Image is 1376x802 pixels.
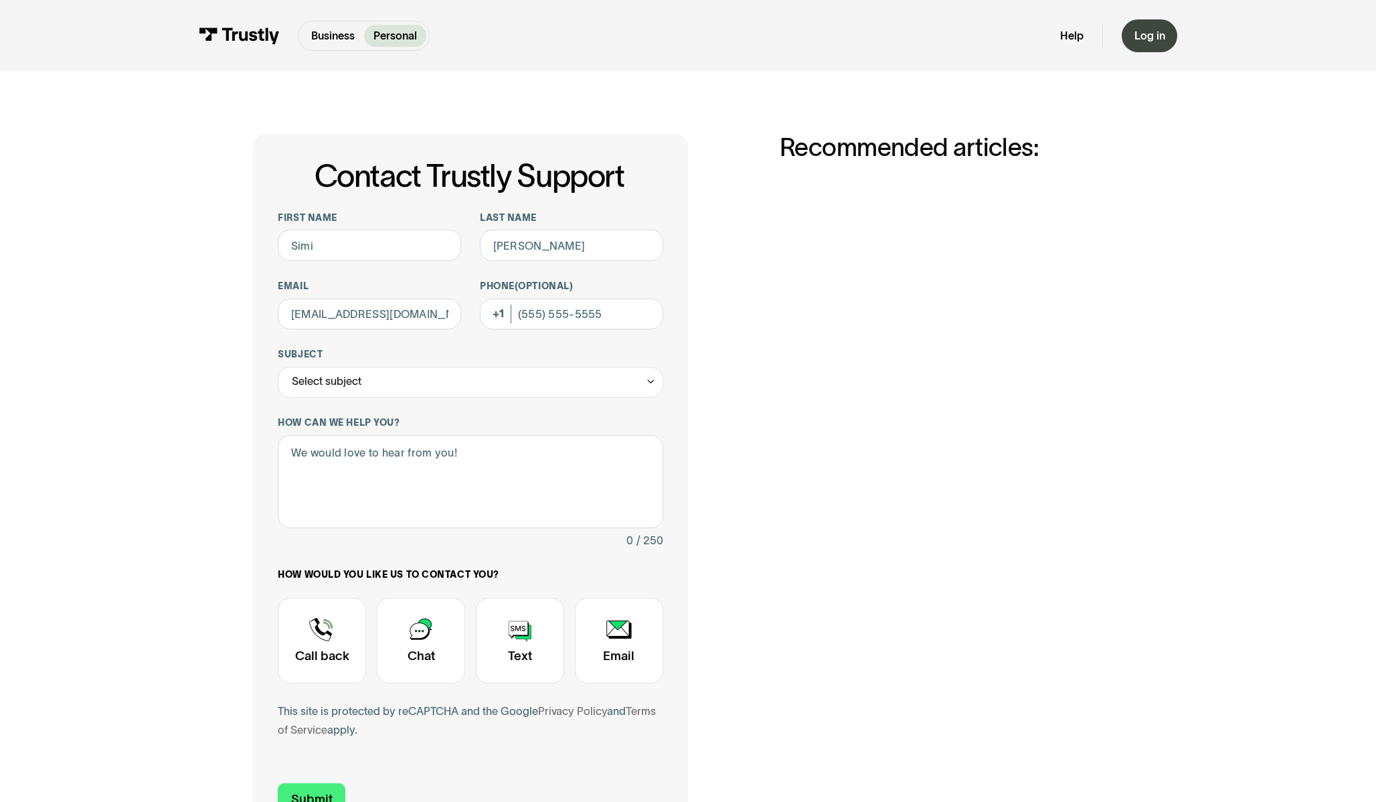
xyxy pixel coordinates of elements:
label: Email [278,280,461,293]
input: Alex [278,230,461,260]
label: Phone [480,280,663,293]
input: alex@mail.com [278,299,461,329]
a: Business [302,25,364,48]
p: Business [311,27,355,44]
a: Log in [1122,19,1177,52]
label: Last name [480,212,663,224]
div: / 250 [636,532,663,550]
div: This site is protected by reCAPTCHA and the Google and apply. [278,702,663,740]
input: (555) 555-5555 [480,299,663,329]
h1: Contact Trustly Support [275,159,663,193]
a: Help [1060,29,1084,43]
h2: Recommended articles: [780,134,1123,161]
input: Howard [480,230,663,260]
p: Personal [373,27,417,44]
label: First name [278,212,461,224]
a: Personal [364,25,426,48]
a: Privacy Policy [538,705,607,717]
div: Log in [1134,29,1165,43]
label: How can we help you? [278,416,663,429]
img: Trustly Logo [199,27,280,45]
label: How would you like us to contact you? [278,568,663,581]
div: Select subject [292,372,361,391]
div: Select subject [278,367,663,398]
span: (Optional) [515,280,574,291]
label: Subject [278,348,663,361]
div: 0 [626,532,633,550]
